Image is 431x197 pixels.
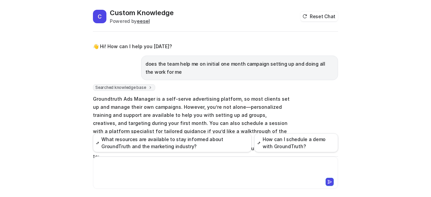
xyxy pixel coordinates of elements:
p: Groundtruth Ads Manager is a self-serve advertising platform, so most clients set up and manage t... [93,95,290,143]
span: C [93,10,106,23]
b: eesel [137,18,150,24]
p: 👋 Hi! How can I help you [DATE]? [93,42,172,51]
h2: Custom Knowledge [110,8,174,18]
p: does the team help me on initial one month campaign setting up and doing all the work for me [145,60,334,76]
button: Reset Chat [300,11,338,21]
div: Powered by [110,18,174,25]
button: What resources are available to stay informed about GroundTruth and the marketing industry? [93,133,252,152]
span: Searched knowledge base [93,84,155,91]
button: How can I schedule a demo with GroundTruth? [254,133,338,152]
